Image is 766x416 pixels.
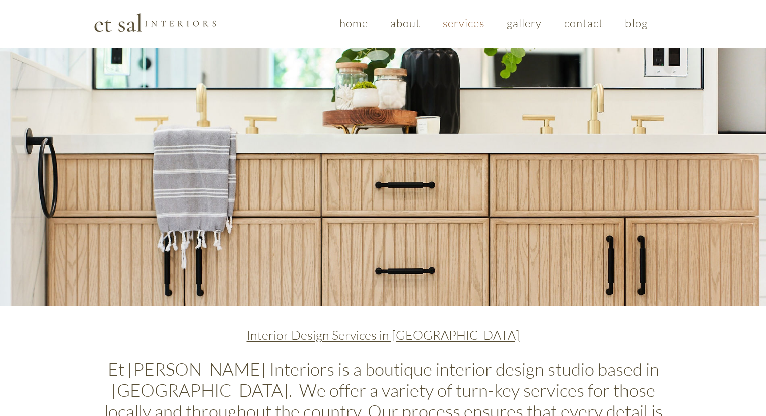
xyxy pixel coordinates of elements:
span: blog [625,16,647,30]
a: contact [555,11,612,35]
span: gallery [507,16,542,30]
a: home [330,11,377,35]
a: services [434,11,494,35]
nav: Site [331,11,657,35]
a: gallery [498,11,551,35]
span: contact [564,16,604,30]
span: home [339,16,368,30]
span: Interior Design Services in [GEOGRAPHIC_DATA] [247,327,520,343]
span: services [443,16,485,30]
a: blog [616,11,657,35]
a: about [381,11,430,35]
img: Et Sal Logo [93,12,217,33]
span: about [390,16,421,30]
